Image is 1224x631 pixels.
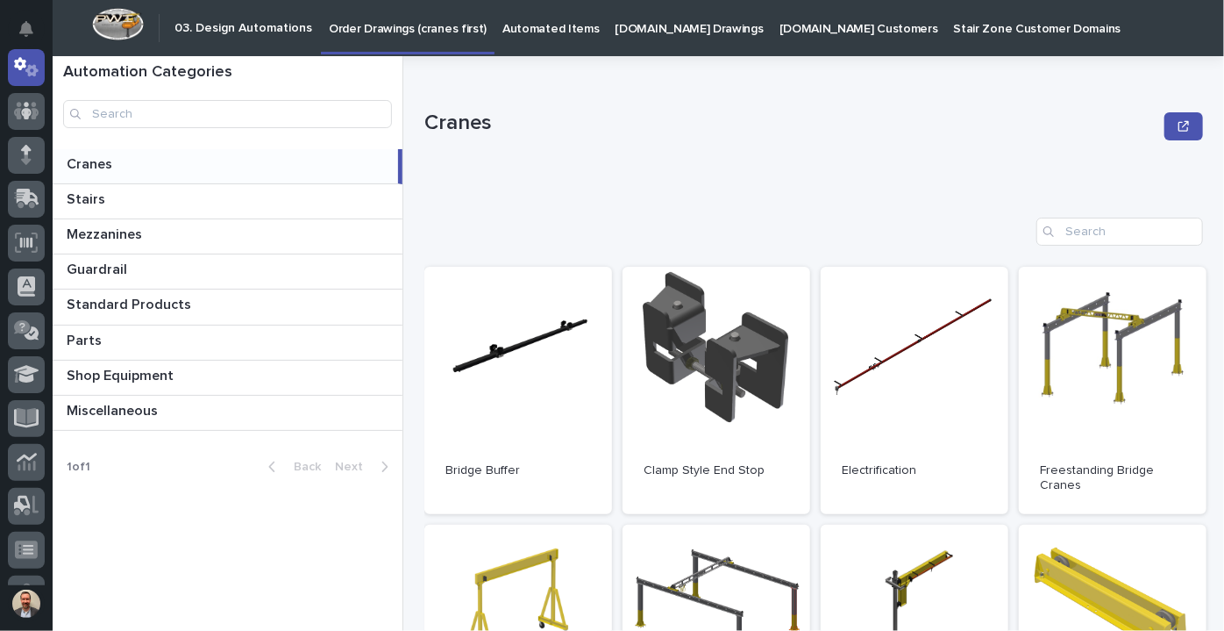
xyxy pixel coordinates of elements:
p: Cranes [424,111,1157,136]
p: Clamp Style End Stop [644,463,789,478]
button: Back [254,459,328,475]
a: Clamp Style End Stop [623,267,810,514]
p: Parts [67,329,105,349]
a: GuardrailGuardrail [53,255,402,290]
button: users-avatar [8,585,45,622]
p: Miscellaneous [67,399,161,419]
input: Search [1036,218,1203,246]
p: 1 of 1 [53,446,104,489]
div: Notifications [22,21,45,49]
span: Back [283,461,321,473]
span: Next [335,461,374,473]
input: Search [63,100,392,128]
button: Next [328,459,402,475]
a: MezzaninesMezzanines [53,219,402,255]
a: PartsParts [53,326,402,361]
a: MiscellaneousMiscellaneous [53,396,402,431]
a: Shop EquipmentShop Equipment [53,361,402,396]
a: CranesCranes [53,149,402,184]
p: Stairs [67,188,109,208]
a: Standard ProductsStandard Products [53,290,402,325]
a: Electrification [821,267,1008,514]
h1: Automation Categories [63,63,392,82]
p: Electrification [842,463,987,478]
p: Guardrail [67,258,131,278]
p: Mezzanines [67,223,146,243]
p: Freestanding Bridge Cranes [1040,463,1185,493]
button: Notifications [8,11,45,47]
h2: 03. Design Automations [174,21,312,36]
img: Workspace Logo [92,8,144,40]
a: StairsStairs [53,184,402,219]
p: Bridge Buffer [445,463,591,478]
a: Bridge Buffer [424,267,612,514]
p: Cranes [67,153,116,173]
a: Freestanding Bridge Cranes [1019,267,1206,514]
p: Shop Equipment [67,364,177,384]
p: Standard Products [67,293,195,313]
